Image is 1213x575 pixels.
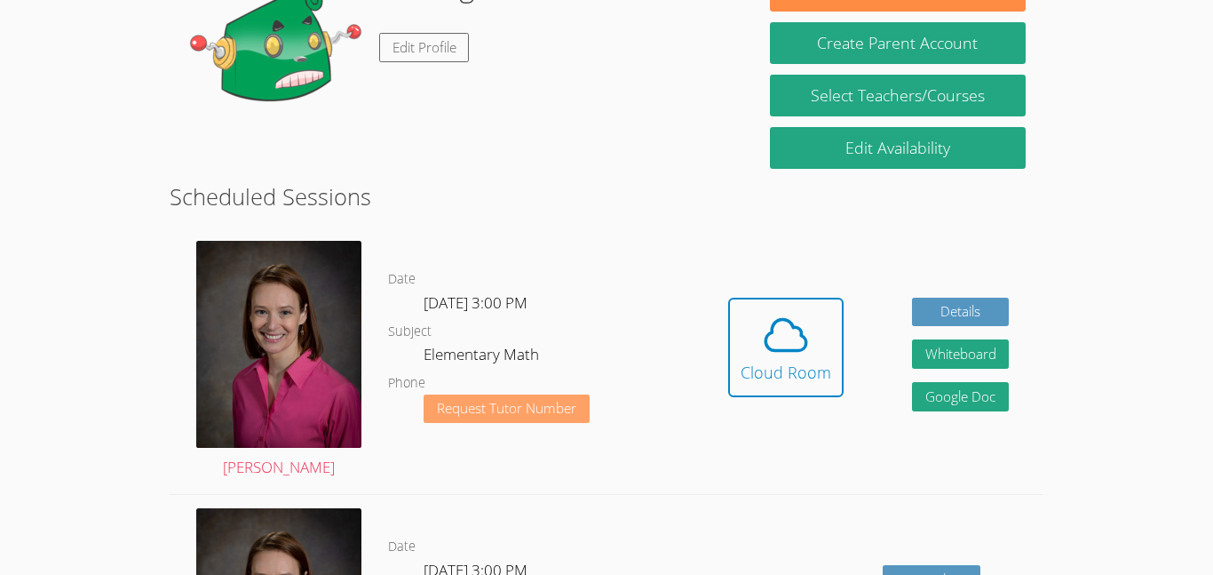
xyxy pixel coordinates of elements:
a: [PERSON_NAME] [196,241,361,481]
h2: Scheduled Sessions [170,180,1043,213]
div: Cloud Room [741,360,831,385]
a: Select Teachers/Courses [770,75,1026,116]
dt: Subject [388,321,432,343]
span: [DATE] 3:00 PM [424,292,527,313]
a: Google Doc [912,382,1010,411]
span: Request Tutor Number [437,402,576,415]
button: Whiteboard [912,339,1010,369]
button: Create Parent Account [770,22,1026,64]
dd: Elementary Math [424,342,543,372]
dt: Date [388,268,416,291]
button: Request Tutor Number [424,395,590,424]
a: Details [912,298,1010,327]
a: Edit Profile [379,33,470,62]
img: Miller_Becky_headshot%20(3).jpg [196,241,361,447]
button: Cloud Room [728,298,844,397]
dt: Date [388,536,416,558]
dt: Phone [388,372,425,395]
a: Edit Availability [770,127,1026,169]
